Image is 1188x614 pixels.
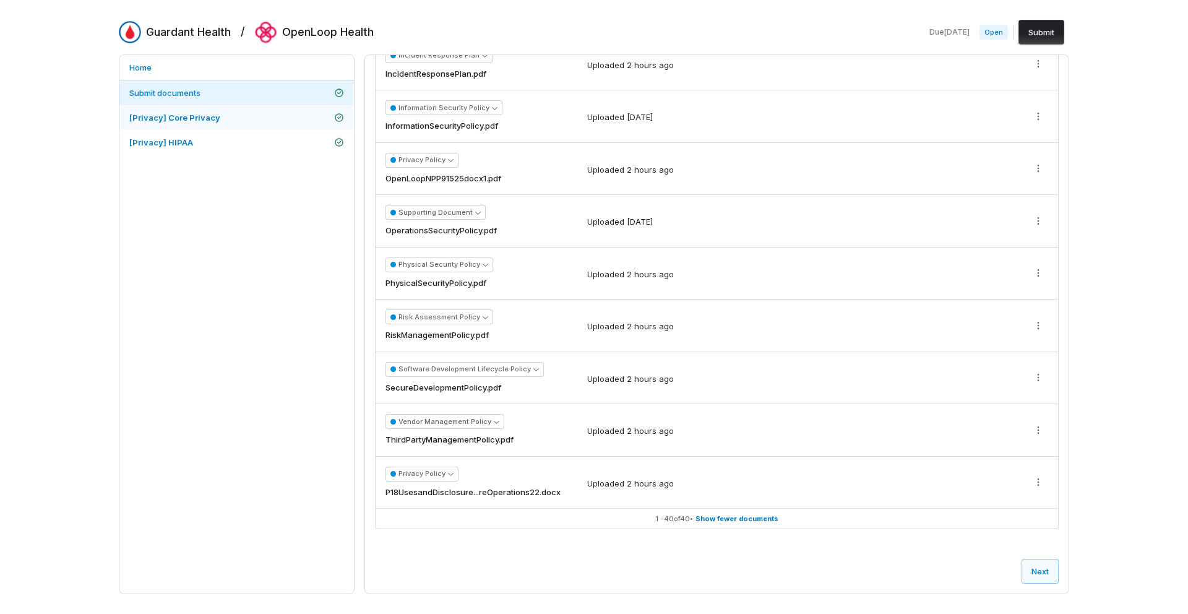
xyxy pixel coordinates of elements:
[587,59,674,72] div: Uploaded
[1018,20,1064,45] button: Submit
[587,111,653,124] div: Uploaded
[627,269,674,281] div: 2 hours ago
[1028,473,1048,491] button: More actions
[587,164,674,176] div: Uploaded
[1028,159,1048,178] button: More actions
[587,373,674,386] div: Uploaded
[627,111,653,124] div: [DATE]
[129,137,193,147] span: [Privacy] HIPAA
[385,153,458,168] button: Privacy Policy
[979,25,1008,40] span: Open
[282,24,374,40] h2: OpenLoop Health
[385,362,544,377] button: Software Development Lifecycle Policy
[385,48,493,63] button: Incident Response Plan
[385,309,493,324] button: Risk Assessment Policy
[376,509,1058,529] button: 1 -40of40• Show fewer documents
[385,205,486,220] button: Supporting Document
[1028,264,1048,282] button: More actions
[119,55,354,80] a: Home
[1028,368,1048,387] button: More actions
[385,277,486,290] span: PhysicalSecurityPolicy.pdf
[146,24,231,40] h2: Guardant Health
[627,164,674,176] div: 2 hours ago
[385,329,489,342] span: RiskManagementPolicy.pdf
[129,113,220,123] span: [Privacy] Core Privacy
[587,216,653,228] div: Uploaded
[1028,212,1048,230] button: More actions
[587,425,674,438] div: Uploaded
[1028,54,1048,73] button: More actions
[627,59,674,72] div: 2 hours ago
[385,257,493,272] button: Physical Security Policy
[627,478,674,490] div: 2 hours ago
[385,434,514,446] span: ThirdPartyManagementPolicy.pdf
[385,100,502,115] button: Information Security Policy
[119,105,354,130] a: [Privacy] Core Privacy
[119,80,354,105] a: Submit documents
[385,173,501,185] span: OpenLoopNPP91525docx1.pdf
[587,478,674,490] div: Uploaded
[627,321,674,333] div: 2 hours ago
[627,425,674,438] div: 2 hours ago
[695,514,778,524] span: Show fewer documents
[119,130,354,155] a: [Privacy] HIPAA
[241,21,245,40] h2: /
[1028,107,1048,126] button: More actions
[385,382,501,394] span: SecureDevelopmentPolicy.pdf
[385,225,497,237] span: OperationsSecurityPolicy.pdf
[587,321,674,333] div: Uploaded
[385,467,458,482] button: Privacy Policy
[1022,559,1059,584] button: Next
[587,269,674,281] div: Uploaded
[385,68,486,80] span: IncidentResponsePlan.pdf
[1028,316,1048,335] button: More actions
[385,120,498,132] span: InformationSecurityPolicy.pdf
[929,27,970,37] span: Due [DATE]
[1028,421,1048,439] button: More actions
[385,486,561,499] span: P18UsesandDisclosure...reOperations22.docx
[627,373,674,386] div: 2 hours ago
[385,414,504,429] button: Vendor Management Policy
[129,88,200,98] span: Submit documents
[627,216,653,228] div: [DATE]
